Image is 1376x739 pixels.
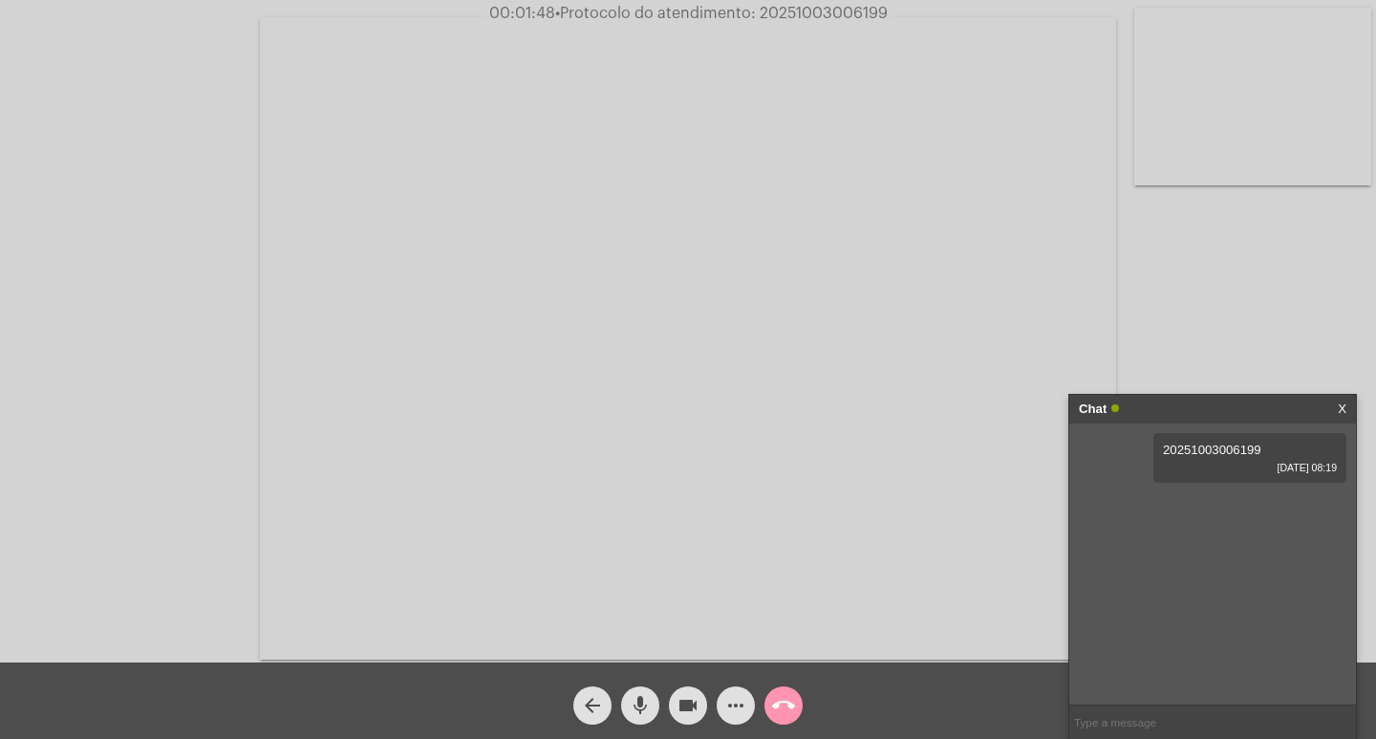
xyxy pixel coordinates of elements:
[489,6,555,21] span: 00:01:48
[1163,462,1337,473] span: [DATE] 08:19
[1163,443,1261,457] span: 20251003006199
[677,694,699,717] mat-icon: videocam
[555,6,560,21] span: •
[555,6,888,21] span: Protocolo do atendimento: 20251003006199
[1079,395,1107,424] strong: Chat
[581,694,604,717] mat-icon: arrow_back
[1069,706,1356,739] input: Type a message
[1338,395,1346,424] a: X
[724,694,747,717] mat-icon: more_horiz
[1111,404,1119,412] span: Online
[772,694,795,717] mat-icon: call_end
[629,694,652,717] mat-icon: mic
